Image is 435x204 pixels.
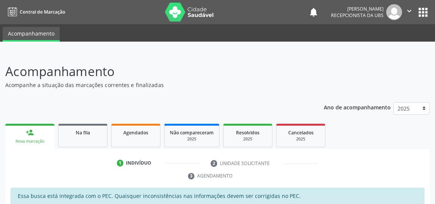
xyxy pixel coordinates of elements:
[123,129,148,136] span: Agendados
[288,129,314,136] span: Cancelados
[117,160,124,167] div: 1
[402,4,416,20] button: 
[170,136,214,142] div: 2025
[405,7,413,15] i: 
[170,129,214,136] span: Não compareceram
[331,6,384,12] div: [PERSON_NAME]
[76,129,90,136] span: Na fila
[416,6,430,19] button: apps
[20,9,65,15] span: Central de Marcação
[3,27,60,42] a: Acompanhamento
[5,81,302,89] p: Acompanhe a situação das marcações correntes e finalizadas
[282,136,320,142] div: 2025
[26,128,34,137] div: person_add
[229,136,267,142] div: 2025
[331,12,384,19] span: Recepcionista da UBS
[11,139,49,144] div: Nova marcação
[308,7,319,17] button: notifications
[386,4,402,20] img: img
[126,160,151,167] div: Indivíduo
[5,6,65,18] a: Central de Marcação
[5,62,302,81] p: Acompanhamento
[236,129,259,136] span: Resolvidos
[324,102,391,112] p: Ano de acompanhamento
